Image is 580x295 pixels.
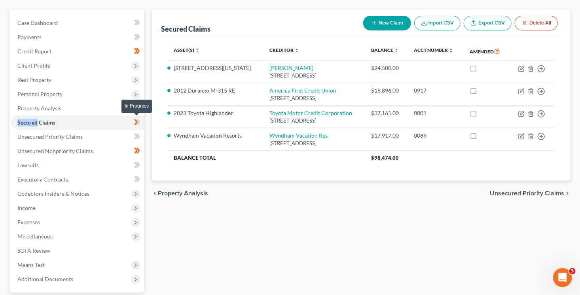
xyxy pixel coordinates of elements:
a: Export CSV [464,16,512,30]
div: $24,500.00 [371,64,402,72]
li: 2012 Durango M-315 RE [174,87,257,95]
a: Wyndham Vacation Res [269,132,328,139]
li: [STREET_ADDRESS][US_STATE] [174,64,257,72]
a: Asset(s) unfold_more [174,47,200,53]
div: In Progress [121,100,152,113]
a: Lawsuits [11,158,144,172]
span: Codebtors Insiders & Notices [17,190,89,197]
i: unfold_more [394,48,399,53]
a: Unsecured Nonpriority Claims [11,144,144,158]
a: America First Credit Union [269,87,336,94]
iframe: Intercom live chat [553,268,572,287]
button: New Claim [363,16,411,30]
button: Unsecured Priority Claims chevron_right [490,190,571,197]
span: Payments [17,34,42,40]
a: Property Analysis [11,101,144,115]
span: Secured Claims [17,119,55,126]
a: Acct Number unfold_more [414,47,453,53]
span: Case Dashboard [17,19,58,26]
span: Property Analysis [158,190,208,197]
button: chevron_left Property Analysis [152,190,208,197]
a: Case Dashboard [11,16,144,30]
span: 3 [569,268,576,274]
a: Balance unfold_more [371,47,399,53]
div: 0917 [414,87,457,95]
a: [PERSON_NAME] [269,64,313,71]
div: $17,917.00 [371,132,402,140]
a: SOFA Review [11,244,144,258]
button: Import CSV [414,16,461,30]
div: 0089 [414,132,457,140]
th: Amended [463,42,509,61]
a: Toyota Motor Credit Corporation [269,110,352,116]
span: Unsecured Priority Claims [490,190,564,197]
span: Means Test [17,261,45,268]
span: $98,474.00 [371,155,399,161]
span: SOFA Review [17,247,50,254]
span: Additional Documents [17,276,73,282]
i: unfold_more [449,48,453,53]
div: Secured Claims [161,24,211,34]
span: Miscellaneous [17,233,53,240]
div: [STREET_ADDRESS] [269,95,358,102]
span: Property Analysis [17,105,61,112]
a: Credit Report [11,44,144,59]
a: Unsecured Priority Claims [11,130,144,144]
span: Expenses [17,219,40,225]
span: Client Profile [17,62,50,69]
span: Real Property [17,76,51,83]
button: Delete All [515,16,558,30]
i: chevron_right [564,190,571,197]
a: Creditor unfold_more [269,47,299,53]
span: Personal Property [17,91,63,97]
div: [STREET_ADDRESS] [269,140,358,147]
i: unfold_more [195,48,200,53]
div: 0001 [414,109,457,117]
span: Unsecured Nonpriority Claims [17,147,93,154]
li: 2023 Toyota Highlander [174,109,257,117]
span: Executory Contracts [17,176,68,183]
div: [STREET_ADDRESS] [269,117,358,125]
a: Secured Claims [11,115,144,130]
li: Wyndham Vacation Resorts [174,132,257,140]
a: Payments [11,30,144,44]
th: Balance Total [168,151,365,165]
a: Executory Contracts [11,172,144,187]
span: Income [17,204,36,211]
i: chevron_left [152,190,158,197]
div: $18,896.00 [371,87,402,95]
span: Lawsuits [17,162,39,168]
span: Credit Report [17,48,51,55]
span: Unsecured Priority Claims [17,133,83,140]
i: unfold_more [294,48,299,53]
div: [STREET_ADDRESS] [269,72,358,79]
div: $37,161.00 [371,109,402,117]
